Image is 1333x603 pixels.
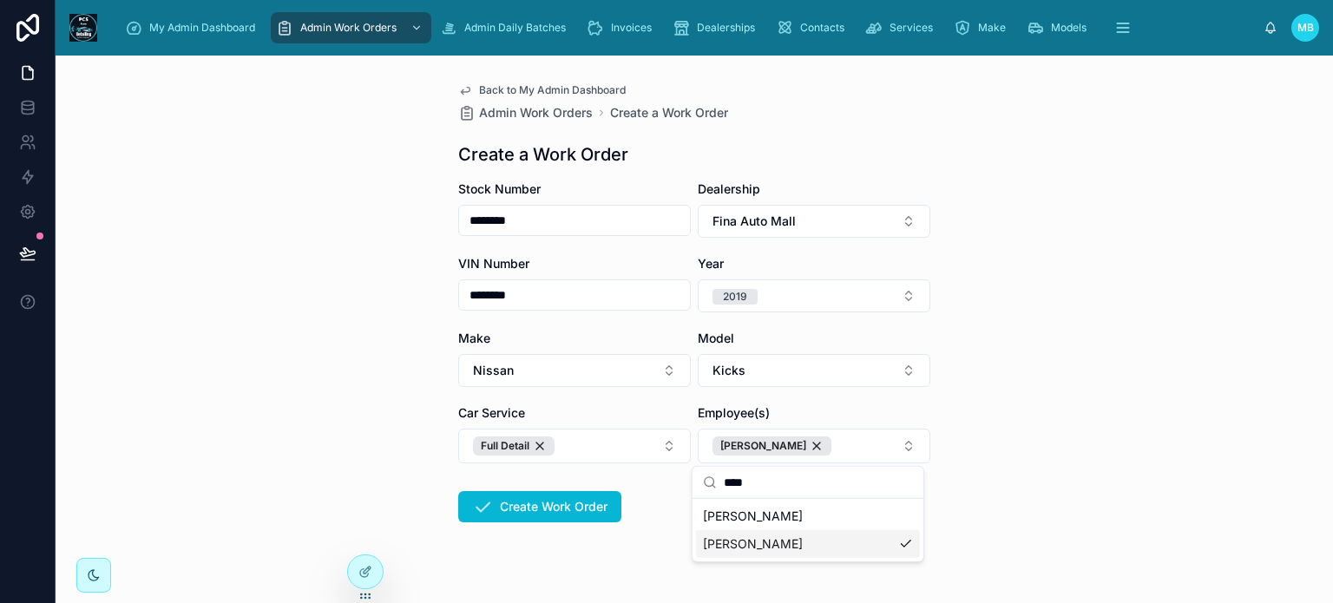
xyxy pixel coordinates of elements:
[149,21,255,35] span: My Admin Dashboard
[435,12,578,43] a: Admin Daily Batches
[271,12,431,43] a: Admin Work Orders
[458,104,593,121] a: Admin Work Orders
[667,12,767,43] a: Dealerships
[698,181,760,196] span: Dealership
[712,213,796,230] span: Fina Auto Mall
[458,83,626,97] a: Back to My Admin Dashboard
[610,104,728,121] a: Create a Work Order
[473,436,555,456] button: Unselect 10
[1051,21,1087,35] span: Models
[890,21,933,35] span: Services
[703,508,803,525] span: [PERSON_NAME]
[703,535,803,553] span: [PERSON_NAME]
[111,9,1264,47] div: scrollable content
[720,439,806,453] span: [PERSON_NAME]
[698,279,930,312] button: Select Button
[698,256,724,271] span: Year
[481,439,529,453] span: Full Detail
[458,429,691,463] button: Select Button
[697,21,755,35] span: Dealerships
[698,429,930,463] button: Select Button
[458,354,691,387] button: Select Button
[698,354,930,387] button: Select Button
[698,205,930,238] button: Select Button
[458,331,490,345] span: Make
[581,12,664,43] a: Invoices
[464,21,566,35] span: Admin Daily Batches
[978,21,1006,35] span: Make
[1021,12,1099,43] a: Models
[949,12,1018,43] a: Make
[693,499,923,561] div: Suggestions
[771,12,857,43] a: Contacts
[458,405,525,420] span: Car Service
[712,362,745,379] span: Kicks
[698,405,770,420] span: Employee(s)
[698,331,734,345] span: Model
[458,142,628,167] h1: Create a Work Order
[300,21,397,35] span: Admin Work Orders
[1297,21,1314,35] span: MB
[458,256,529,271] span: VIN Number
[479,83,626,97] span: Back to My Admin Dashboard
[723,289,747,305] div: 2019
[458,181,541,196] span: Stock Number
[712,436,831,456] button: Unselect 16
[120,12,267,43] a: My Admin Dashboard
[479,104,593,121] span: Admin Work Orders
[473,362,514,379] span: Nissan
[860,12,945,43] a: Services
[458,491,621,522] button: Create Work Order
[611,21,652,35] span: Invoices
[800,21,844,35] span: Contacts
[69,14,97,42] img: App logo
